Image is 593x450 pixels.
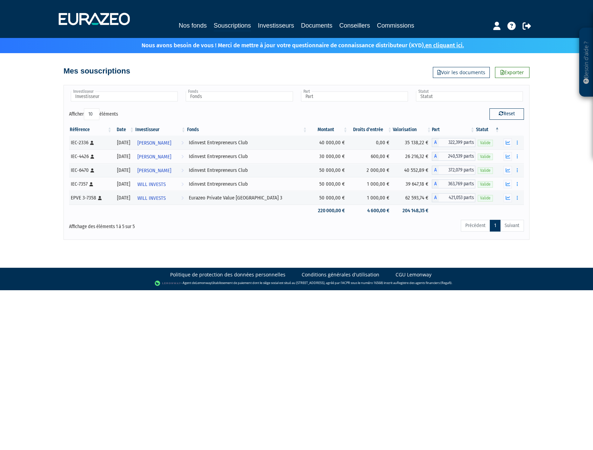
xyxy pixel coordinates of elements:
th: Part: activer pour trier la colonne par ordre croissant [432,124,475,136]
th: Droits d'entrée: activer pour trier la colonne par ordre croissant [348,124,392,136]
span: WILL INVESTS [137,178,166,191]
div: EPVE 3-7358 [71,194,110,202]
span: Valide [478,181,493,188]
i: Voir l'investisseur [181,178,184,191]
span: A [432,138,439,147]
td: 50 000,00 € [308,191,348,205]
a: Voir les documents [433,67,490,78]
a: Nos fonds [179,21,207,30]
div: A - Idinvest Entrepreneurs Club [432,138,475,147]
span: A [432,166,439,175]
span: A [432,152,439,161]
td: 1 000,00 € [348,177,392,191]
span: 240,539 parts [439,152,475,161]
a: Registre des agents financiers (Regafi) [397,281,451,285]
i: Voir l'investisseur [181,192,184,205]
label: Afficher éléments [69,108,118,120]
td: 0,00 € [348,136,392,149]
div: [DATE] [115,139,132,146]
div: [DATE] [115,180,132,188]
span: [PERSON_NAME] [137,137,171,149]
td: 39 647,18 € [393,177,432,191]
td: 26 216,32 € [393,149,432,163]
td: 35 138,22 € [393,136,432,149]
a: WILL INVESTS [135,177,186,191]
div: [DATE] [115,153,132,160]
td: 600,00 € [348,149,392,163]
a: Exporter [495,67,529,78]
td: 1 000,00 € [348,191,392,205]
div: [DATE] [115,194,132,202]
div: [DATE] [115,167,132,174]
a: Conditions générales d'utilisation [302,271,379,278]
span: Valide [478,167,493,174]
th: Statut : activer pour trier la colonne par ordre d&eacute;croissant [475,124,500,136]
td: 50 000,00 € [308,163,348,177]
td: 220 000,00 € [308,205,348,217]
td: 2 000,00 € [348,163,392,177]
span: 421,053 parts [439,193,475,202]
span: Valide [478,195,493,202]
span: [PERSON_NAME] [137,150,171,163]
i: [Français] Personne physique [90,141,94,145]
th: Valorisation: activer pour trier la colonne par ordre croissant [393,124,432,136]
i: Voir l'investisseur [181,164,184,177]
td: 50 000,00 € [308,177,348,191]
th: Montant: activer pour trier la colonne par ordre croissant [308,124,348,136]
div: A - Idinvest Entrepreneurs Club [432,179,475,188]
div: A - Idinvest Entrepreneurs Club [432,152,475,161]
a: [PERSON_NAME] [135,163,186,177]
i: [Français] Personne physique [89,182,93,186]
span: A [432,179,439,188]
i: [Français] Personne physique [90,168,94,173]
div: IEC-4426 [71,153,110,160]
a: [PERSON_NAME] [135,149,186,163]
div: Idinvest Entrepreneurs Club [189,167,305,174]
th: Référence : activer pour trier la colonne par ordre croissant [69,124,113,136]
span: Valide [478,154,493,160]
h4: Mes souscriptions [64,67,130,75]
div: IEC-6470 [71,167,110,174]
p: Nous avons besoin de vous ! Merci de mettre à jour votre questionnaire de connaissance distribute... [121,40,464,50]
div: IEC-7357 [71,180,110,188]
td: 204 148,35 € [393,205,432,217]
a: Conseillers [339,21,370,30]
img: logo-lemonway.png [155,280,181,287]
span: [PERSON_NAME] [137,164,171,177]
div: A - Idinvest Entrepreneurs Club [432,166,475,175]
th: Investisseur: activer pour trier la colonne par ordre croissant [135,124,186,136]
div: Idinvest Entrepreneurs Club [189,139,305,146]
th: Date: activer pour trier la colonne par ordre croissant [113,124,135,136]
td: 40 000,00 € [308,136,348,149]
i: Voir l'investisseur [181,137,184,149]
i: [Français] Personne physique [98,196,102,200]
div: Idinvest Entrepreneurs Club [189,180,305,188]
button: Reset [489,108,524,119]
p: Besoin d'aide ? [582,31,590,94]
span: WILL INVESTS [137,192,166,205]
a: Souscriptions [214,21,251,31]
a: Documents [301,21,332,30]
a: [PERSON_NAME] [135,136,186,149]
div: A - Eurazeo Private Value Europe 3 [432,193,475,202]
div: - Agent de (établissement de paiement dont le siège social est situé au [STREET_ADDRESS], agréé p... [7,280,586,287]
td: 62 593,74 € [393,191,432,205]
div: IEC-2336 [71,139,110,146]
i: [Français] Personne physique [90,155,94,159]
span: 372,079 parts [439,166,475,175]
a: 1 [490,220,500,232]
div: Affichage des éléments 1 à 5 sur 5 [69,219,253,230]
div: Idinvest Entrepreneurs Club [189,153,305,160]
th: Fonds: activer pour trier la colonne par ordre croissant [186,124,308,136]
td: 40 552,89 € [393,163,432,177]
a: en cliquant ici. [425,42,464,49]
select: Afficheréléments [84,108,99,120]
div: Eurazeo Private Value [GEOGRAPHIC_DATA] 3 [189,194,305,202]
span: 363,769 parts [439,179,475,188]
a: WILL INVESTS [135,191,186,205]
td: 30 000,00 € [308,149,348,163]
a: Politique de protection des données personnelles [170,271,285,278]
a: Lemonway [196,281,212,285]
img: 1732889491-logotype_eurazeo_blanc_rvb.png [59,13,130,25]
a: CGU Lemonway [396,271,431,278]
